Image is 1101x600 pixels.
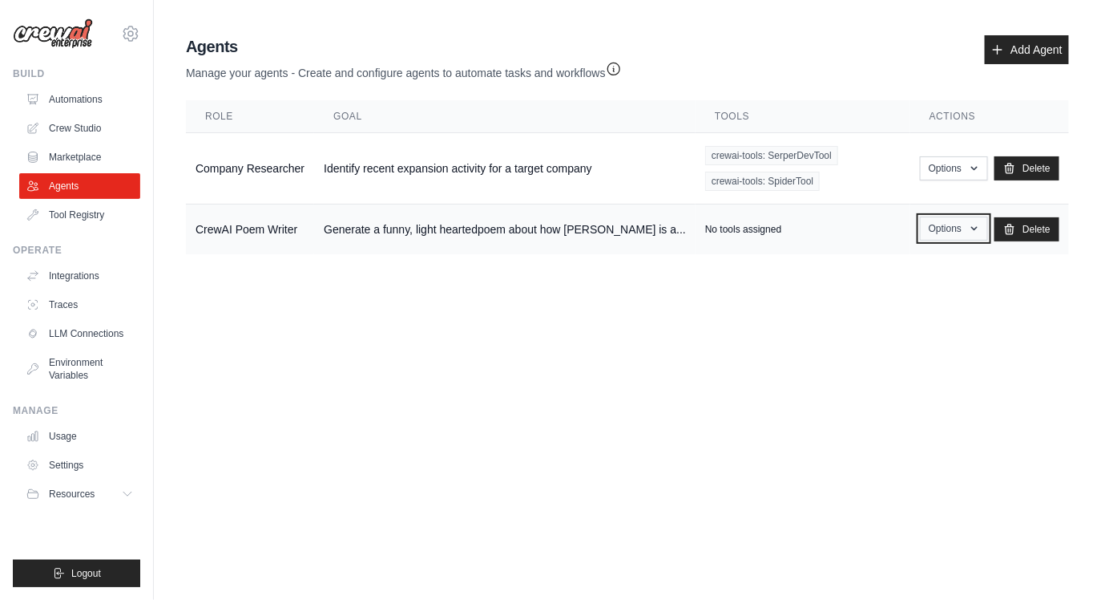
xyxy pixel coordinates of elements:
div: Build [13,67,140,80]
td: CrewAI Poem Writer [186,205,314,255]
button: Logout [13,560,140,587]
a: Agents [19,173,140,199]
th: Tools [696,100,910,133]
a: Integrations [19,263,140,289]
a: Settings [19,452,140,478]
img: Logo [13,18,93,49]
p: No tools assigned [705,223,781,236]
th: Actions [910,100,1069,133]
a: Traces [19,292,140,318]
iframe: Chat Widget [1021,523,1101,600]
div: Operate [13,244,140,257]
span: crewai-tools: SpiderTool [705,172,820,191]
a: Tool Registry [19,202,140,228]
a: LLM Connections [19,321,140,347]
td: Identify recent expansion activity for a target company [314,133,696,205]
td: Company Researcher [186,133,314,205]
a: Automations [19,87,140,112]
button: Options [920,217,988,241]
button: Options [920,156,988,180]
span: crewai-tools: SerperDevTool [705,146,838,165]
th: Goal [314,100,696,133]
span: Logout [71,567,101,580]
a: Usage [19,424,140,449]
div: Manage [13,404,140,417]
a: Add Agent [985,35,1069,64]
a: Delete [994,156,1059,180]
a: Delete [994,217,1059,241]
h2: Agents [186,35,622,58]
span: Resources [49,488,95,501]
a: Environment Variables [19,350,140,388]
a: Crew Studio [19,116,140,141]
p: Manage your agents - Create and configure agents to automate tasks and workflows [186,58,622,81]
button: Resources [19,481,140,507]
th: Role [186,100,314,133]
td: Generate a funny, light heartedpoem about how [PERSON_NAME] is a... [314,205,696,255]
a: Marketplace [19,144,140,170]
